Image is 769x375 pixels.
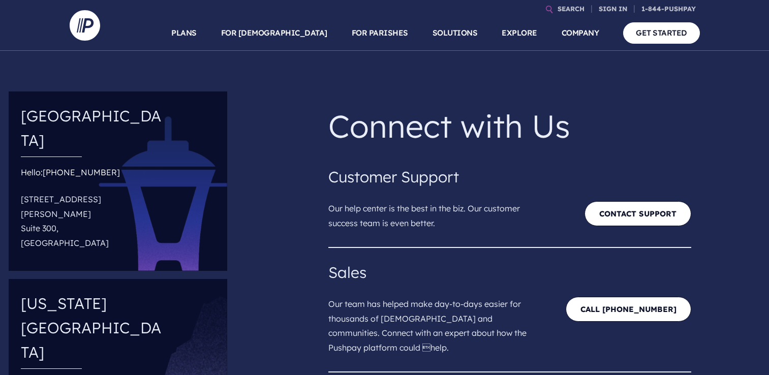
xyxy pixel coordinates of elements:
[502,15,537,51] a: EXPLORE
[328,260,691,285] h4: Sales
[21,188,166,255] p: [STREET_ADDRESS][PERSON_NAME] Suite 300, [GEOGRAPHIC_DATA]
[328,165,691,189] h4: Customer Support
[328,100,691,152] p: Connect with Us
[566,297,691,322] a: CALL [PHONE_NUMBER]
[21,100,166,157] h4: [GEOGRAPHIC_DATA]
[43,167,120,177] a: [PHONE_NUMBER]
[328,285,546,359] p: Our team has helped make day-to-days easier for thousands of [DEMOGRAPHIC_DATA] and communities. ...
[352,15,408,51] a: FOR PARISHES
[585,201,691,226] a: Contact Support
[623,22,700,43] a: GET STARTED
[171,15,197,51] a: PLANS
[433,15,478,51] a: SOLUTIONS
[21,165,166,255] div: Hello:
[21,287,166,368] h4: [US_STATE][GEOGRAPHIC_DATA]
[221,15,327,51] a: FOR [DEMOGRAPHIC_DATA]
[328,189,546,235] p: Our help center is the best in the biz. Our customer success team is even better.
[562,15,599,51] a: COMPANY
